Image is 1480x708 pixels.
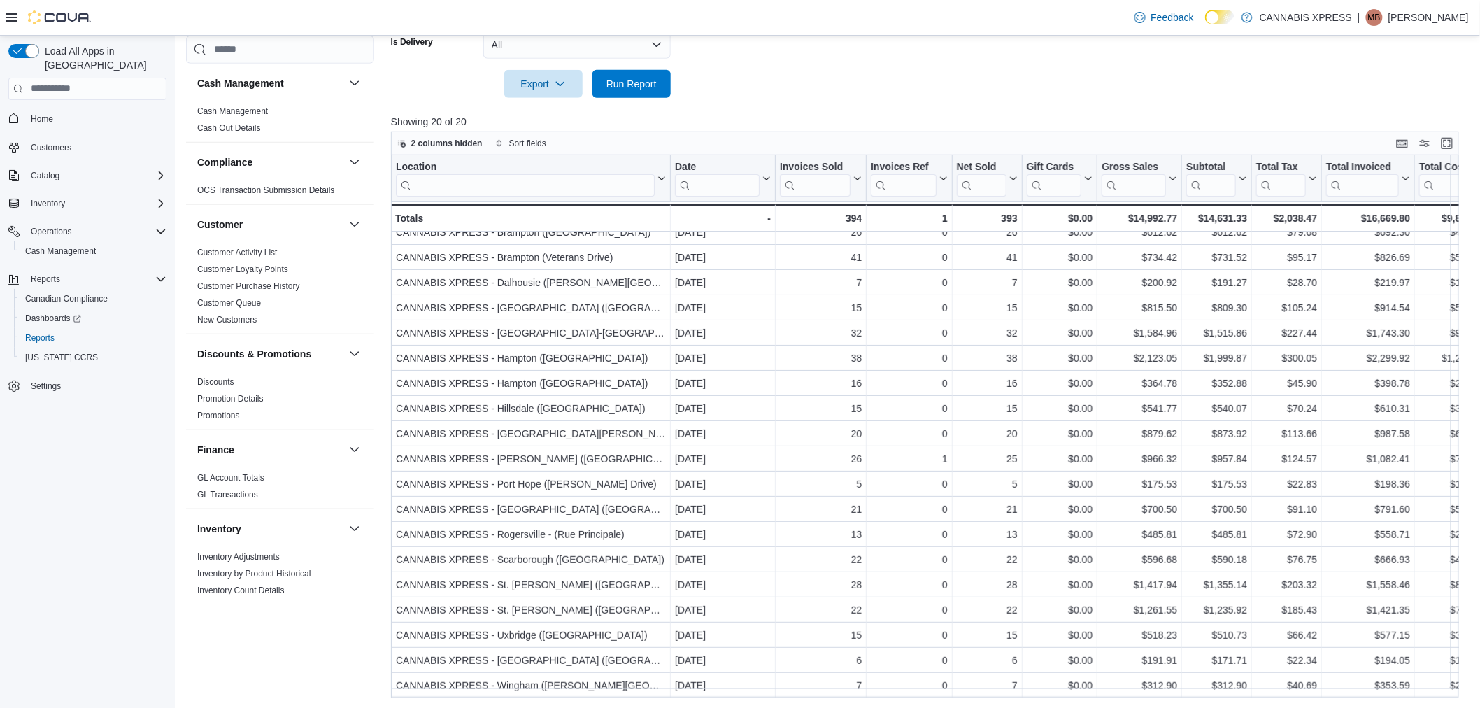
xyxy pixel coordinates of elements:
div: $0.00 [1027,425,1093,442]
button: Run Report [592,70,671,98]
button: Cash Management [197,76,343,90]
button: Reports [14,328,172,348]
span: Customer Loyalty Points [197,263,288,274]
div: $1,999.87 [1186,350,1247,367]
div: 0 [871,325,947,341]
div: $700.50 [1186,501,1247,518]
span: Reports [25,332,55,344]
div: 7 [957,274,1018,291]
span: Customer Activity List [197,246,278,257]
div: 25 [957,451,1018,467]
button: Settings [3,376,172,396]
div: $1,082.41 [1326,451,1410,467]
div: Gift Cards [1026,160,1081,174]
div: $0.00 [1027,325,1093,341]
button: Inventory [25,195,71,212]
button: Catalog [3,166,172,185]
div: $1,743.30 [1326,325,1410,341]
a: Dashboards [14,309,172,328]
span: MB [1368,9,1381,26]
h3: Inventory [197,521,241,535]
div: $95.17 [1256,249,1317,266]
a: Inventory Adjustments [197,551,280,561]
button: Finance [346,441,363,458]
button: Discounts & Promotions [197,346,343,360]
div: Invoices Sold [780,160,851,174]
div: [DATE] [675,299,771,316]
button: Inventory [3,194,172,213]
div: 0 [871,274,947,291]
a: Cash Management [20,243,101,260]
div: Gift Card Sales [1026,160,1081,196]
div: 394 [780,210,862,227]
div: $815.50 [1102,299,1177,316]
span: Catalog [25,167,166,184]
div: [DATE] [675,400,771,417]
span: Cash Management [25,246,96,257]
div: $700.50 [1102,501,1177,518]
a: Home [25,111,59,127]
div: 15 [780,400,862,417]
div: 0 [871,224,947,241]
div: Date [675,160,760,174]
div: $879.62 [1102,425,1177,442]
div: $2,299.92 [1326,350,1410,367]
div: $692.30 [1326,224,1410,241]
div: [DATE] [675,501,771,518]
button: Inventory [346,520,363,537]
div: 41 [957,249,1018,266]
div: $1,584.96 [1102,325,1177,341]
span: Canadian Compliance [25,293,108,304]
div: 5 [957,476,1018,493]
a: Promotions [197,410,240,420]
div: $91.10 [1256,501,1317,518]
button: Keyboard shortcuts [1394,135,1411,152]
div: 0 [871,501,947,518]
div: [DATE] [675,451,771,467]
span: Customers [25,139,166,156]
div: 26 [957,224,1018,241]
div: $364.78 [1102,375,1177,392]
button: Invoices Sold [780,160,862,196]
span: Discounts [197,376,234,387]
button: Operations [25,223,78,240]
div: $966.32 [1102,451,1177,467]
div: Gross Sales [1102,160,1166,174]
input: Dark Mode [1205,10,1234,24]
p: | [1358,9,1360,26]
button: Reports [3,269,172,289]
div: 26 [780,451,862,467]
div: CANNABIS XPRESS - [GEOGRAPHIC_DATA]-[GEOGRAPHIC_DATA] ([GEOGRAPHIC_DATA]) [396,325,666,341]
a: New Customers [197,314,257,324]
button: Customer [197,217,343,231]
div: 32 [780,325,862,341]
span: Feedback [1151,10,1194,24]
div: Customer [186,243,374,333]
nav: Complex example [8,103,166,433]
span: GL Transactions [197,488,258,500]
button: Gift Cards [1026,160,1093,196]
button: Sort fields [490,135,552,152]
label: Is Delivery [391,36,433,48]
button: Total Invoiced [1326,160,1410,196]
div: $398.78 [1326,375,1410,392]
button: Invoices Ref [871,160,947,196]
div: Location [396,160,655,174]
span: Settings [25,377,166,395]
span: Operations [25,223,166,240]
div: $809.30 [1186,299,1247,316]
a: Inventory by Product Historical [197,568,311,578]
div: Cash Management [186,102,374,141]
button: Gross Sales [1102,160,1177,196]
span: Customer Queue [197,297,261,308]
a: GL Account Totals [197,472,264,482]
button: Net Sold [956,160,1017,196]
a: OCS Transaction Submission Details [197,185,335,194]
button: Canadian Compliance [14,289,172,309]
a: Promotion Details [197,393,264,403]
div: 15 [957,400,1018,417]
button: Subtotal [1186,160,1247,196]
div: $0.00 [1027,375,1093,392]
span: Washington CCRS [20,349,166,366]
div: $0.00 [1027,400,1093,417]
